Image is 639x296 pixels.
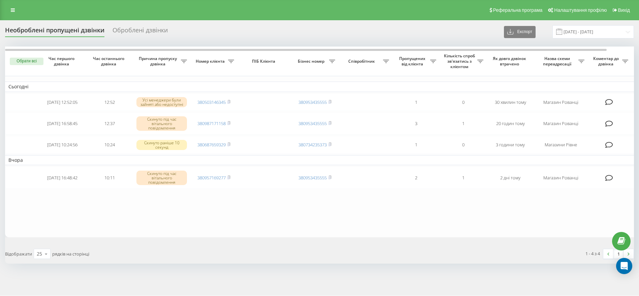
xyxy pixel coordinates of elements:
td: [DATE] 12:52:05 [39,93,86,111]
td: 1 [392,93,440,111]
a: 380503146345 [197,99,226,105]
a: 1 [613,249,624,259]
td: 12:52 [86,93,133,111]
span: Як довго дзвінок втрачено [492,56,529,66]
span: Час останнього дзвінка [91,56,128,66]
td: Магазин Рованці [534,112,588,135]
td: 0 [440,136,487,154]
span: Пропущених від клієнта [396,56,430,66]
span: рядків на сторінці [52,251,89,257]
div: Скинуто під час вітального повідомлення [136,171,187,185]
div: Необроблені пропущені дзвінки [5,27,104,37]
a: 380987171158 [197,120,226,126]
a: 380687659329 [197,142,226,148]
td: 3 [392,112,440,135]
div: Скинуто під час вітального повідомлення [136,116,187,131]
td: 10:24 [86,136,133,154]
span: Співробітник [342,59,383,64]
td: 20 годин тому [487,112,534,135]
span: ПІБ Клієнта [243,59,286,64]
td: [DATE] 16:58:45 [39,112,86,135]
td: 30 хвилин тому [487,93,534,111]
td: [DATE] 10:24:56 [39,136,86,154]
span: Час першого дзвінка [44,56,81,66]
span: Реферальна програма [493,7,543,13]
td: 1 [440,167,487,189]
td: 0 [440,93,487,111]
div: Скинуто раніше 10 секунд [136,140,187,150]
span: Налаштування профілю [554,7,607,13]
span: Номер клієнта [194,59,228,64]
span: Причина пропуску дзвінка [136,56,181,66]
div: 1 - 4 з 4 [585,250,600,257]
td: 10:11 [86,167,133,189]
td: 12:37 [86,112,133,135]
div: Оброблені дзвінки [113,27,168,37]
td: Магазини Рівне [534,136,588,154]
a: 380953435555 [298,99,327,105]
a: 380734235373 [298,142,327,148]
td: [DATE] 16:48:42 [39,167,86,189]
span: Кількість спроб зв'язатись з клієнтом [443,53,477,69]
button: Експорт [504,26,536,38]
span: Вихід [618,7,630,13]
td: 2 [392,167,440,189]
span: Бізнес номер [295,59,329,64]
div: Усі менеджери були зайняті або недоступні [136,97,187,107]
a: 380953435555 [298,175,327,181]
div: 25 [37,250,42,257]
a: 380957169277 [197,175,226,181]
div: Open Intercom Messenger [616,258,632,274]
span: Відображати [5,251,32,257]
td: 3 години тому [487,136,534,154]
td: Магазин Рованці [534,167,588,189]
span: Коментар до дзвінка [591,56,622,66]
td: Магазин Рованці [534,93,588,111]
td: 1 [392,136,440,154]
td: 2 дні тому [487,167,534,189]
button: Обрати всі [10,58,43,65]
span: Назва схеми переадресації [537,56,578,66]
td: 1 [440,112,487,135]
a: 380953435555 [298,120,327,126]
